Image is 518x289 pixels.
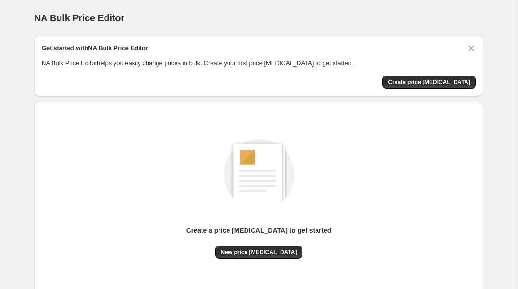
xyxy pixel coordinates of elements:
[221,248,297,256] span: New price [MEDICAL_DATA]
[215,246,303,259] button: New price [MEDICAL_DATA]
[34,13,124,23] span: NA Bulk Price Editor
[42,43,148,53] h2: Get started with NA Bulk Price Editor
[382,76,476,89] button: Create price change job
[42,59,476,68] p: NA Bulk Price Editor helps you easily change prices in bulk. Create your first price [MEDICAL_DAT...
[388,78,470,86] span: Create price [MEDICAL_DATA]
[466,43,476,53] button: Dismiss card
[186,226,332,235] p: Create a price [MEDICAL_DATA] to get started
